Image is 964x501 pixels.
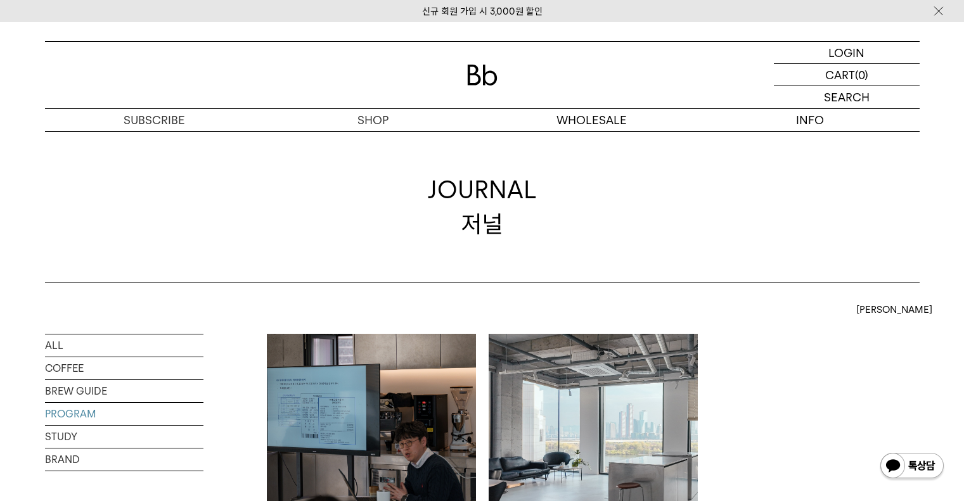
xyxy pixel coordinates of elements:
p: CART [825,64,855,86]
p: (0) [855,64,868,86]
p: INFO [701,109,920,131]
a: CART (0) [774,64,920,86]
a: PROGRAM [45,403,203,425]
a: COFFEE [45,357,203,379]
img: 로고 [467,65,498,86]
a: LOGIN [774,42,920,64]
p: WHOLESALE [482,109,701,131]
span: [PERSON_NAME] [856,302,932,317]
a: STUDY [45,426,203,448]
img: 카카오톡 채널 1:1 채팅 버튼 [879,452,945,482]
a: BRAND [45,448,203,471]
p: LOGIN [828,42,864,63]
div: JOURNAL 저널 [428,173,537,240]
a: 신규 회원 가입 시 3,000원 할인 [422,6,543,17]
a: ALL [45,334,203,357]
a: SUBSCRIBE [45,109,264,131]
p: SEARCH [824,86,870,108]
a: BREW GUIDE [45,380,203,402]
a: SHOP [264,109,482,131]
